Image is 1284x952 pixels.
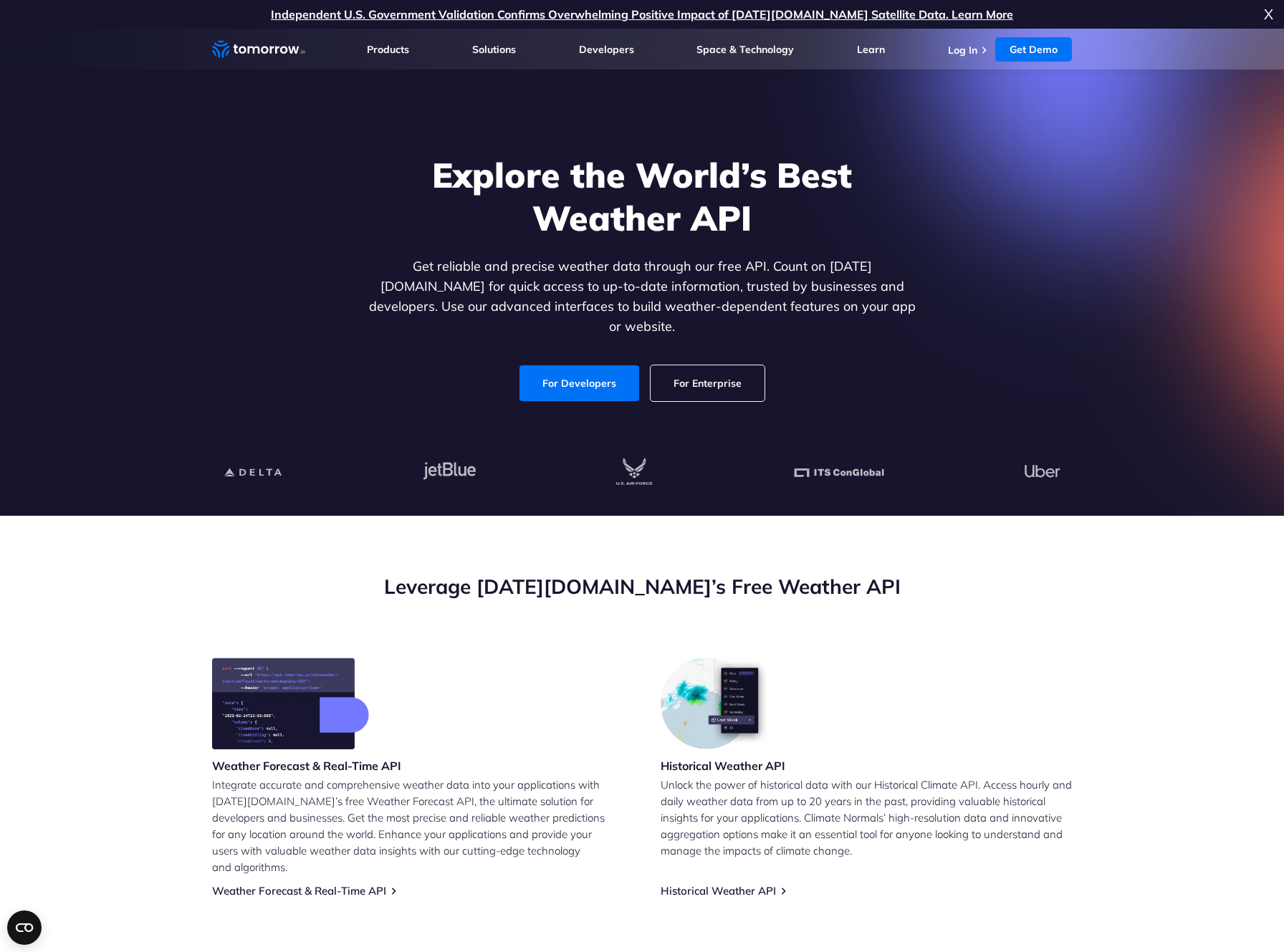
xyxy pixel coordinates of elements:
a: Home link [212,39,305,60]
a: Get Demo [995,37,1072,62]
p: Integrate accurate and comprehensive weather data into your applications with [DATE][DOMAIN_NAME]... [212,776,623,875]
a: Products [367,43,409,56]
h3: Historical Weather API [661,758,785,774]
p: Get reliable and precise weather data through our free API. Count on [DATE][DOMAIN_NAME] for quic... [365,256,919,337]
a: For Enterprise [651,365,765,401]
h3: Weather Forecast & Real-Time API [212,758,401,774]
a: Historical Weather API [661,884,776,898]
a: Weather Forecast & Real-Time API [212,884,386,898]
button: Open CMP widget [7,910,42,945]
h1: Explore the World’s Best Weather API [365,153,919,239]
h2: Leverage [DATE][DOMAIN_NAME]’s Free Weather API [212,573,1072,600]
a: Independent U.S. Government Validation Confirms Overwhelming Positive Impact of [DATE][DOMAIN_NAM... [271,7,1013,21]
a: Space & Technology [696,43,794,56]
a: Learn [857,43,885,56]
a: Developers [579,43,634,56]
a: For Developers [519,365,639,401]
a: Solutions [472,43,516,56]
a: Log In [948,44,977,57]
p: Unlock the power of historical data with our Historical Climate API. Access hourly and daily weat... [661,776,1072,859]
